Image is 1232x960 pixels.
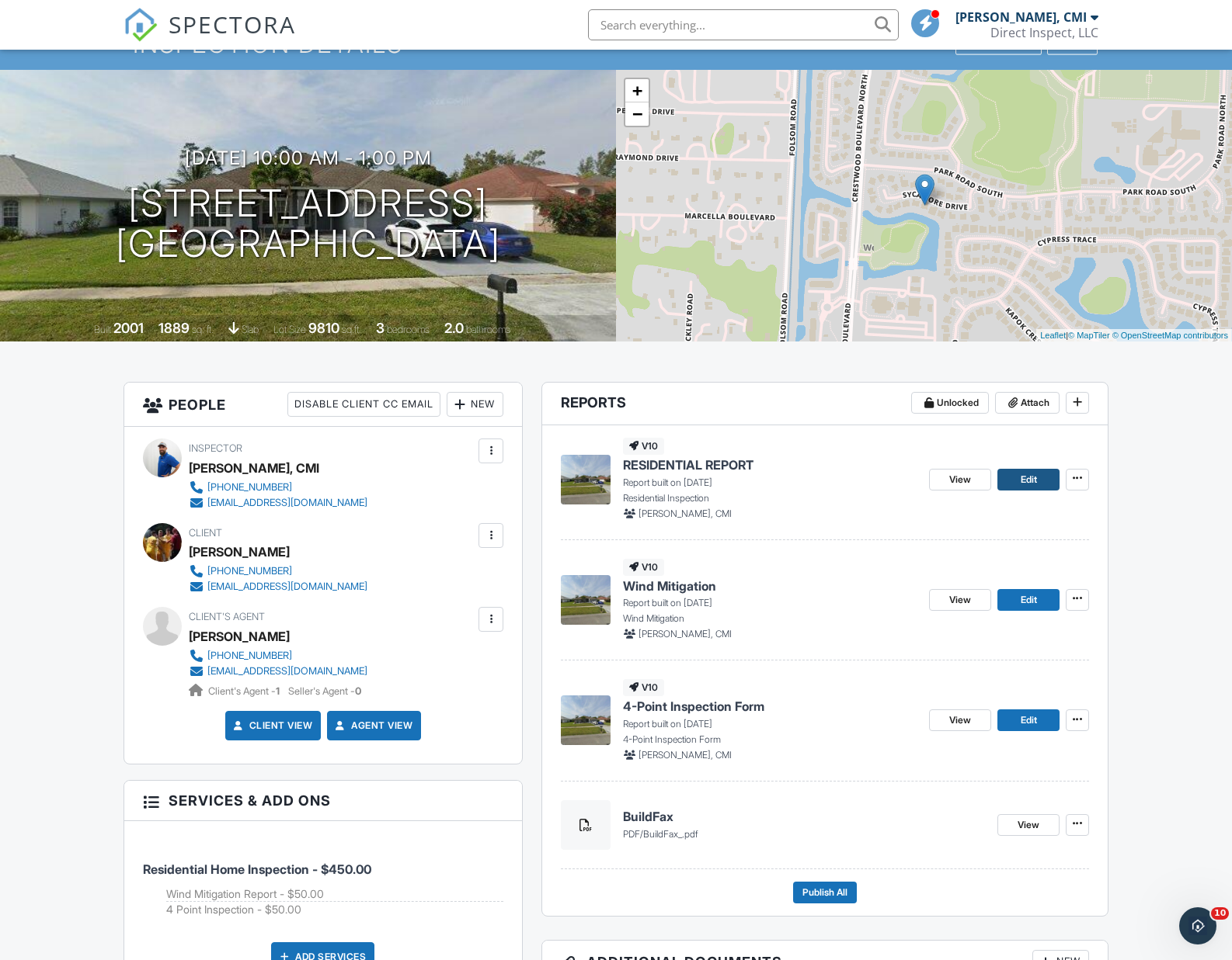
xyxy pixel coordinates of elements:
[1040,331,1066,340] a: Leaflet
[955,9,1087,25] div: [PERSON_NAME], CMI
[588,9,899,40] input: Search everything...
[1047,33,1098,54] div: More
[955,33,1042,54] div: Client View
[207,665,367,678] div: [EMAIL_ADDRESS][DOMAIN_NAME]
[189,664,367,679] a: [EMAIL_ADDRESS][DOMAIN_NAME]
[444,320,464,336] div: 2.0
[189,563,367,579] a: [PHONE_NUMBER]
[1179,907,1216,944] iframe: Intercom live chat
[133,30,1098,57] h1: Inspection Details
[169,8,296,40] span: SPECTORA
[192,324,214,335] span: sq. ft.
[116,183,501,265] h1: [STREET_ADDRESS] [GEOGRAPHIC_DATA]
[189,495,367,511] a: [EMAIL_ADDRESS][DOMAIN_NAME]
[185,147,432,168] h3: [DATE] 10:00 am - 1:00 pm
[124,383,523,427] h3: People
[308,320,339,336] div: 9810
[990,25,1098,40] div: Direct Inspect, LLC
[288,685,361,697] span: Seller's Agent -
[166,902,504,917] li: Add on: 4 Point Inspection
[113,320,144,336] div: 2001
[242,324,259,335] span: slab
[207,565,292,577] div: [PHONE_NUMBER]
[189,442,242,454] span: Inspector
[207,497,367,509] div: [EMAIL_ADDRESS][DOMAIN_NAME]
[466,324,510,335] span: bathrooms
[1211,907,1229,920] span: 10
[189,648,367,664] a: [PHONE_NUMBER]
[1112,331,1228,340] a: © OpenStreetMap contributors
[124,781,523,821] h3: Services & Add ons
[124,21,296,54] a: SPECTORA
[189,611,265,622] span: Client's Agent
[208,685,282,697] span: Client's Agent -
[273,324,306,335] span: Lot Size
[276,685,280,697] strong: 1
[387,324,430,335] span: bedrooms
[1068,331,1110,340] a: © MapTiler
[207,581,367,593] div: [EMAIL_ADDRESS][DOMAIN_NAME]
[1036,329,1232,342] div: |
[189,540,290,563] div: [PERSON_NAME]
[189,480,367,495] a: [PHONE_NUMBER]
[376,320,385,336] div: 3
[143,833,504,930] li: Service: Residential Home Inspection
[625,102,649,126] a: Zoom out
[143,861,371,877] span: Residential Home Inspection - $450.00
[287,392,440,417] div: Disable Client CC Email
[332,718,412,733] a: Agent View
[189,579,367,594] a: [EMAIL_ADDRESS][DOMAIN_NAME]
[94,324,111,335] span: Built
[158,320,190,336] div: 1889
[189,527,222,539] span: Client
[189,625,290,648] a: [PERSON_NAME]
[447,392,503,417] div: New
[231,718,313,733] a: Client View
[189,456,319,480] div: [PERSON_NAME], CMI
[207,481,292,494] div: [PHONE_NUMBER]
[124,8,158,42] img: The Best Home Inspection Software - Spectora
[166,886,504,903] li: Add on: Wind Mitigation Report
[625,79,649,102] a: Zoom in
[342,324,361,335] span: sq.ft.
[355,685,361,697] strong: 0
[207,650,292,662] div: [PHONE_NUMBER]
